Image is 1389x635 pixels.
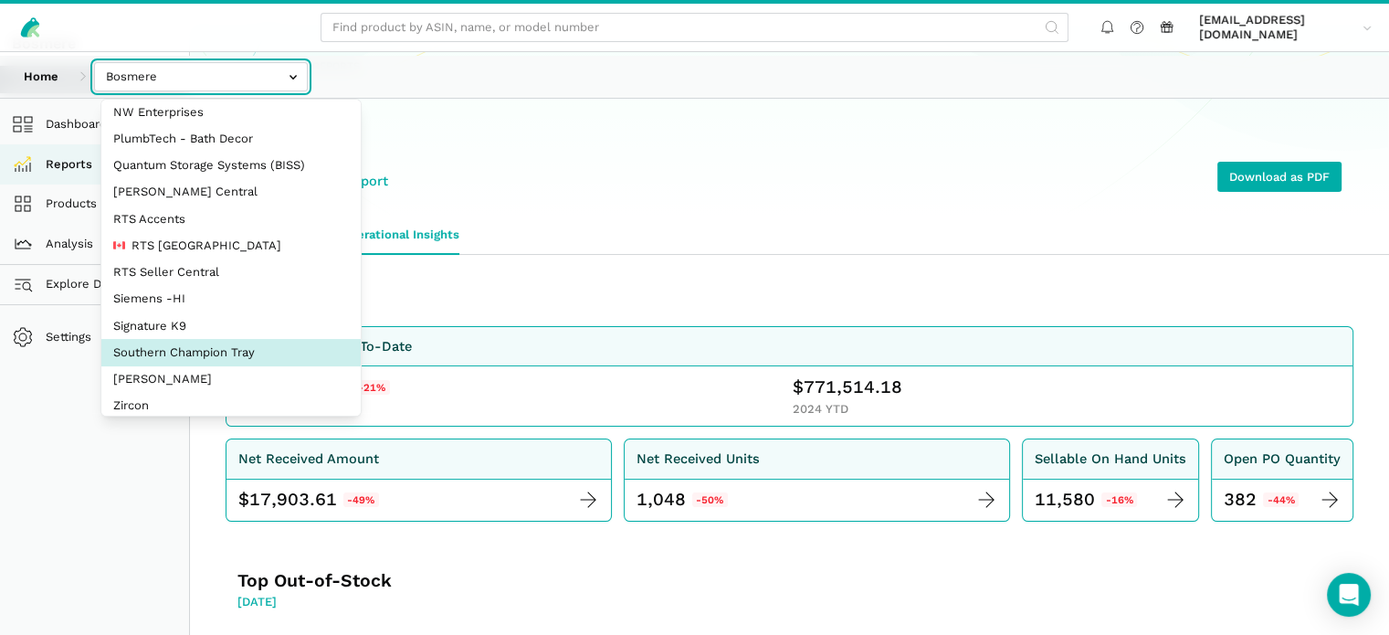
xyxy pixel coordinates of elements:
[354,380,391,395] span: -21%
[101,366,361,393] button: [PERSON_NAME]
[1327,573,1371,617] div: Open Intercom Messenger
[321,13,1068,43] input: Find product by ASIN, name, or model number
[237,569,712,593] h3: Top Out-of-Stock
[624,439,1010,522] a: Net Received Units 1,048 -50%
[101,393,361,419] button: Zircon
[101,259,361,286] button: RTS Seller Central
[249,488,337,512] span: 17,903.61
[637,488,686,512] div: 1,048
[1035,449,1186,470] div: Sellable On Hand Units
[793,376,804,399] span: $
[1022,439,1199,522] a: Sellable On Hand Units 11,580 -16%
[18,273,120,295] span: Explore Data
[237,593,712,611] p: [DATE]
[101,339,361,365] button: Southern Champion Tray
[1224,449,1341,470] div: Open PO Quantity
[101,206,361,232] button: RTS Accents
[238,488,249,512] span: $
[101,312,361,339] button: Signature K9
[1217,162,1342,192] a: Download as PDF
[1211,439,1353,522] a: Open PO Quantity 382 -44%
[1194,10,1378,46] a: [EMAIL_ADDRESS][DOMAIN_NAME]
[343,492,380,507] span: -49%
[238,449,379,470] div: Net Received Amount
[12,62,70,92] a: Home
[101,286,361,312] button: Siemens -HI
[329,216,471,254] a: Operational Insights
[237,279,712,302] h3: Overview
[1224,488,1257,512] div: 382
[1199,13,1356,43] span: [EMAIL_ADDRESS][DOMAIN_NAME]
[101,153,361,179] button: Quantum Storage Systems (BISS)
[101,232,361,259] button: RTS [GEOGRAPHIC_DATA]
[101,99,361,125] button: NW Enterprises
[692,492,729,507] span: -50%
[238,402,786,417] div: 2025 YTD
[1263,492,1300,507] span: -44%
[1035,488,1095,512] div: 11,580
[101,125,361,152] button: PlumbTech - Bath Decor
[793,402,1341,417] div: 2024 YTD
[101,179,361,206] button: [PERSON_NAME] Central
[637,449,760,470] div: Net Received Units
[804,376,902,399] span: 771,514.18
[1101,492,1138,507] span: -16%
[226,439,612,522] a: Net Received Amount $ 17,903.61 -49%
[94,62,308,92] input: Bosmere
